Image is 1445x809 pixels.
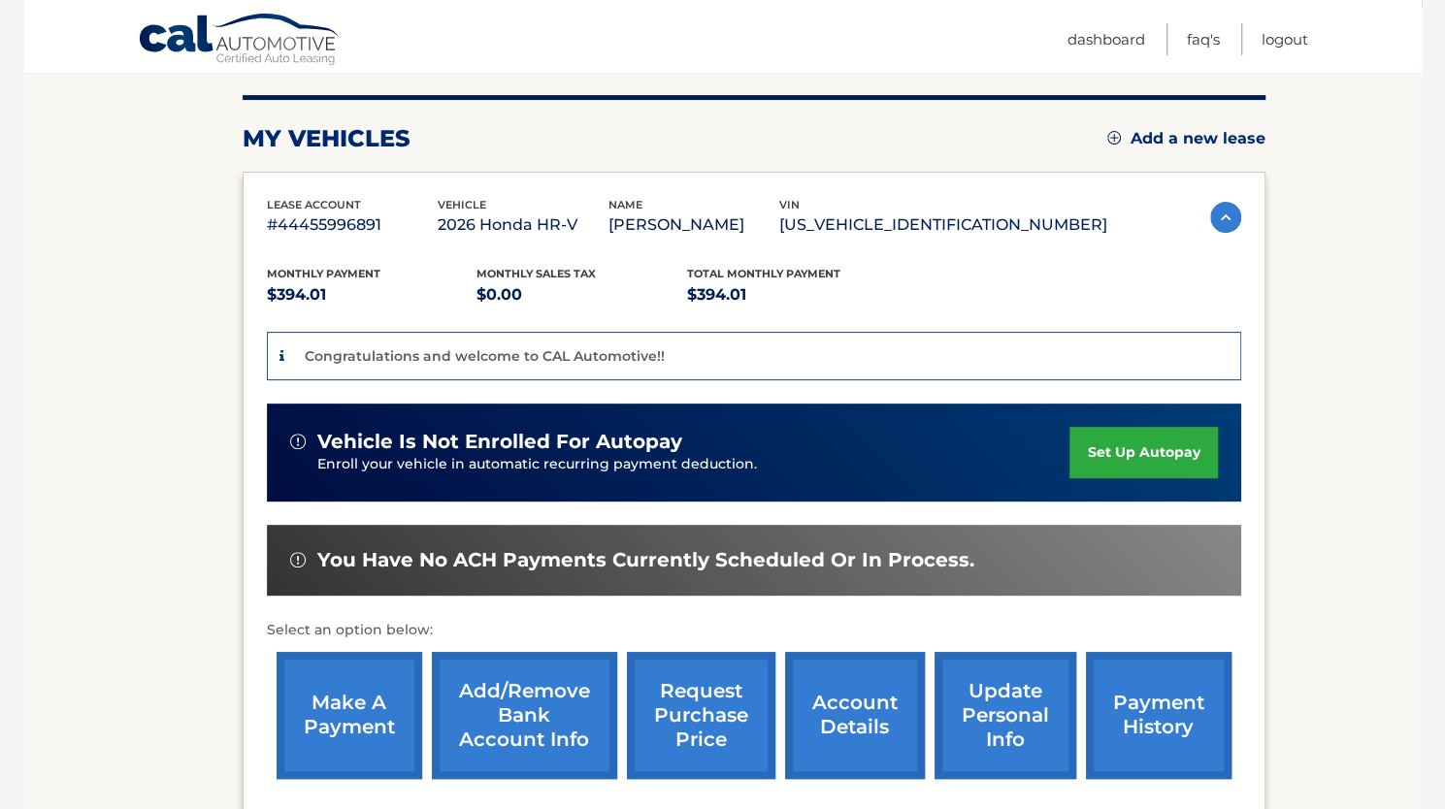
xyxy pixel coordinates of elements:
a: make a payment [277,652,422,779]
p: Congratulations and welcome to CAL Automotive!! [305,347,665,365]
a: set up autopay [1069,427,1217,478]
a: update personal info [935,652,1076,779]
a: Add/Remove bank account info [432,652,617,779]
p: [PERSON_NAME] [608,211,779,239]
img: alert-white.svg [290,552,306,567]
a: Dashboard [1067,23,1145,55]
a: Add a new lease [1107,129,1265,148]
p: 2026 Honda HR-V [438,211,608,239]
span: name [608,198,642,211]
a: FAQ's [1187,23,1220,55]
a: Cal Automotive [138,13,342,69]
span: vehicle is not enrolled for autopay [317,430,682,454]
img: alert-white.svg [290,434,306,449]
p: $0.00 [476,281,687,308]
p: [US_VEHICLE_IDENTIFICATION_NUMBER] [779,211,1107,239]
a: request purchase price [627,652,775,779]
span: You have no ACH payments currently scheduled or in process. [317,548,974,572]
img: add.svg [1107,131,1121,145]
span: vehicle [438,198,486,211]
h2: my vehicles [243,124,411,153]
a: payment history [1086,652,1232,779]
span: Total Monthly Payment [687,267,840,280]
a: Logout [1262,23,1308,55]
span: Monthly sales Tax [476,267,596,280]
span: vin [779,198,800,211]
p: $394.01 [267,281,477,308]
p: #44455996891 [267,211,438,239]
span: lease account [267,198,361,211]
p: $394.01 [687,281,898,308]
a: account details [785,652,925,779]
p: Enroll your vehicle in automatic recurring payment deduction. [317,454,1070,475]
p: Select an option below: [267,619,1241,642]
span: Monthly Payment [267,267,380,280]
img: accordion-active.svg [1210,202,1241,233]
